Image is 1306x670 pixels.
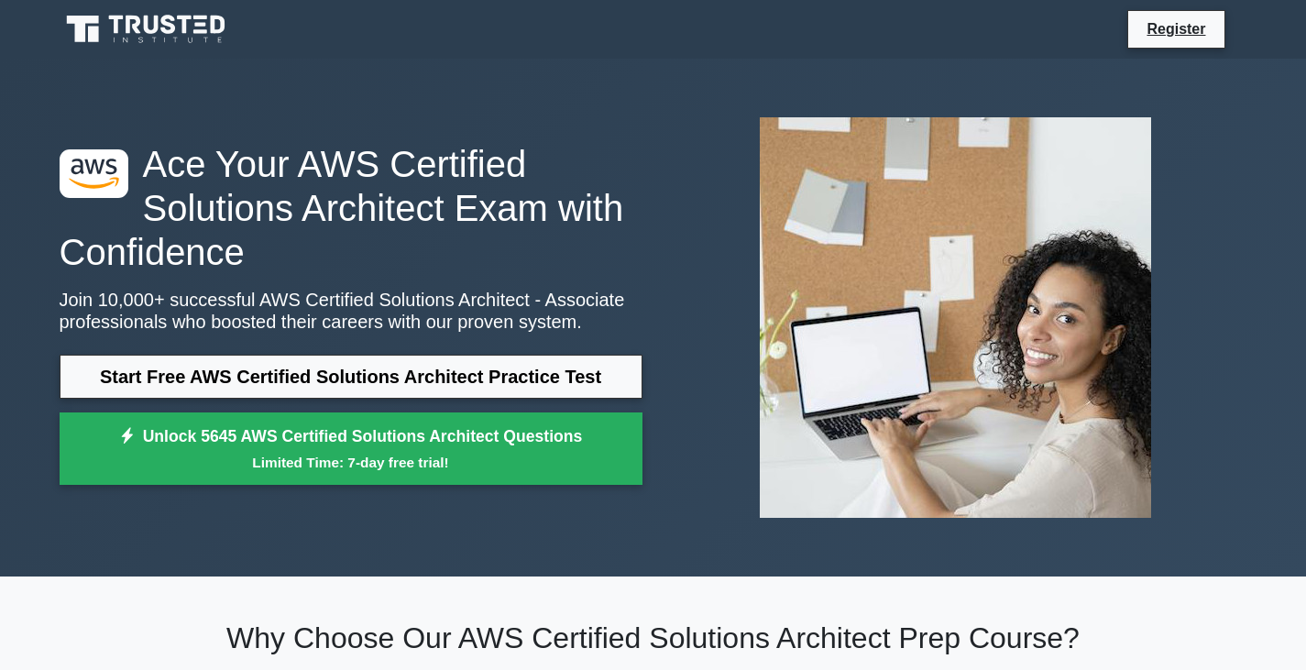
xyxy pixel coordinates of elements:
a: Register [1136,17,1216,40]
a: Unlock 5645 AWS Certified Solutions Architect QuestionsLimited Time: 7-day free trial! [60,412,642,486]
small: Limited Time: 7-day free trial! [82,452,620,473]
p: Join 10,000+ successful AWS Certified Solutions Architect - Associate professionals who boosted t... [60,289,642,333]
h2: Why Choose Our AWS Certified Solutions Architect Prep Course? [60,621,1247,655]
h1: Ace Your AWS Certified Solutions Architect Exam with Confidence [60,142,642,274]
a: Start Free AWS Certified Solutions Architect Practice Test [60,355,642,399]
